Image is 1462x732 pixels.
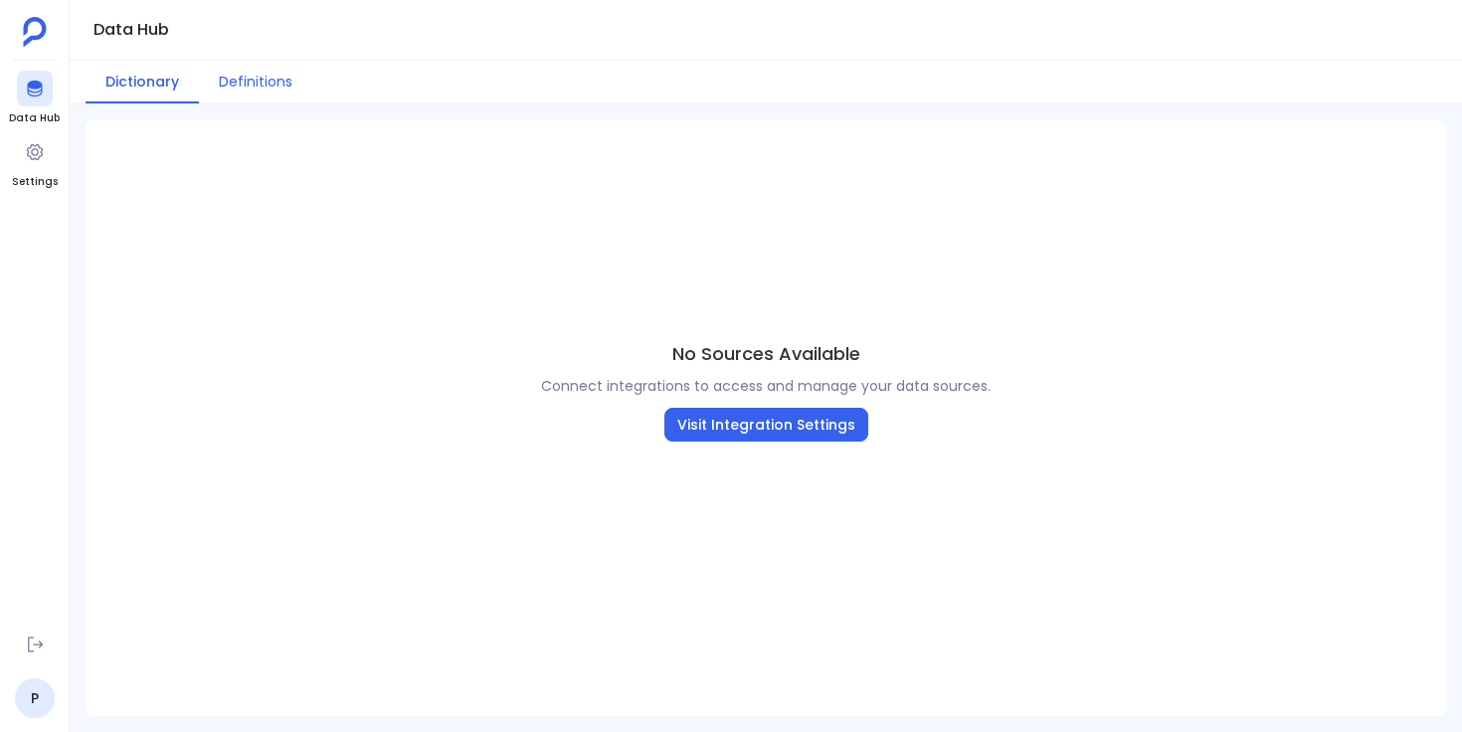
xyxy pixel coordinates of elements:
[9,110,60,126] span: Data Hub
[12,134,58,190] a: Settings
[664,408,868,442] button: Visit Integration Settings
[93,16,169,44] h1: Data Hub
[23,17,47,47] img: petavue logo
[9,71,60,126] a: Data Hub
[12,174,58,190] span: Settings
[672,340,860,368] span: No Sources Available
[15,678,55,718] a: P
[541,376,991,396] span: Connect integrations to access and manage your data sources.
[199,61,312,103] button: Definitions
[86,61,199,103] button: Dictionary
